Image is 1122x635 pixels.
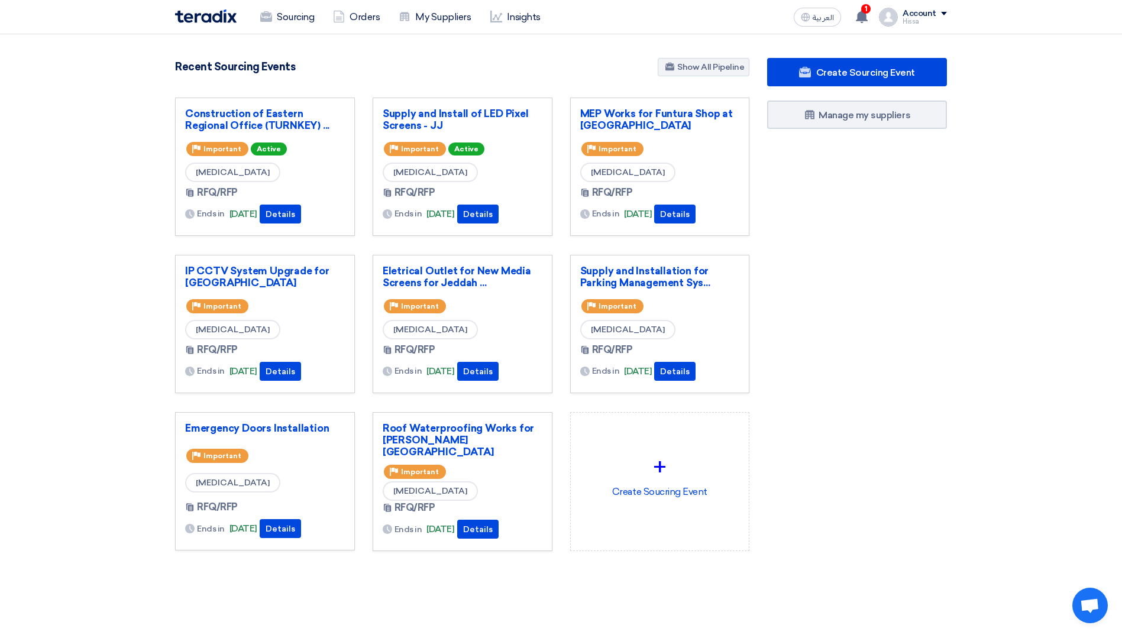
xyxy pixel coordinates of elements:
span: [DATE] [624,208,652,221]
a: Roof Waterproofing Works for [PERSON_NAME][GEOGRAPHIC_DATA] [383,422,542,458]
button: Details [457,362,499,381]
a: Supply and Install of LED Pixel Screens - JJ [383,108,542,131]
a: My Suppliers [389,4,480,30]
span: [DATE] [229,522,257,536]
div: Account [903,9,936,19]
span: Important [599,302,636,310]
span: RFQ/RFP [197,343,238,357]
button: Details [457,205,499,223]
span: [DATE] [426,365,454,378]
span: RFQ/RFP [395,501,435,515]
button: Details [260,205,301,223]
span: Important [203,145,241,153]
span: Ends in [395,523,422,536]
span: [DATE] [624,365,652,378]
span: [DATE] [229,208,257,221]
span: Ends in [592,365,620,377]
button: Details [260,519,301,538]
a: Emergency Doors Installation [185,422,345,434]
span: [MEDICAL_DATA] [383,481,478,501]
span: Ends in [395,365,422,377]
div: Hissa [903,18,947,25]
span: RFQ/RFP [592,343,633,357]
span: RFQ/RFP [197,186,238,200]
span: [MEDICAL_DATA] [580,320,675,339]
span: Important [203,452,241,460]
a: Insights [481,4,550,30]
span: Ends in [592,208,620,220]
span: العربية [813,14,834,22]
button: Details [457,520,499,539]
span: [MEDICAL_DATA] [185,320,280,339]
button: العربية [794,8,841,27]
span: RFQ/RFP [197,500,238,514]
span: [MEDICAL_DATA] [185,473,280,493]
a: Sourcing [251,4,324,30]
span: [DATE] [426,523,454,536]
span: Ends in [395,208,422,220]
span: Ends in [197,208,225,220]
span: Important [599,145,636,153]
a: Manage my suppliers [767,101,947,129]
img: Teradix logo [175,9,237,23]
span: [DATE] [426,208,454,221]
img: profile_test.png [879,8,898,27]
span: Important [401,302,439,310]
span: Create Sourcing Event [816,67,915,78]
h4: Recent Sourcing Events [175,60,295,73]
span: [MEDICAL_DATA] [580,163,675,182]
span: [MEDICAL_DATA] [383,320,478,339]
button: Details [654,362,696,381]
span: RFQ/RFP [592,186,633,200]
span: Active [251,142,287,155]
span: Important [401,468,439,476]
span: Ends in [197,365,225,377]
span: 1 [861,4,871,14]
span: [MEDICAL_DATA] [383,163,478,182]
div: + [580,449,740,485]
span: RFQ/RFP [395,343,435,357]
a: MEP Works for Funtura Shop at [GEOGRAPHIC_DATA] [580,108,740,131]
a: Eletrical Outlet for New Media Screens for Jeddah ... [383,265,542,289]
a: Supply and Installation for Parking Management Sys... [580,265,740,289]
a: Open chat [1072,588,1108,623]
a: IP CCTV System Upgrade for [GEOGRAPHIC_DATA] [185,265,345,289]
span: Ends in [197,523,225,535]
span: [MEDICAL_DATA] [185,163,280,182]
a: Orders [324,4,389,30]
span: [DATE] [229,365,257,378]
span: Active [448,142,484,155]
span: Important [401,145,439,153]
span: RFQ/RFP [395,186,435,200]
button: Details [654,205,696,223]
button: Details [260,362,301,381]
a: Construction of Eastern Regional Office (TURNKEY) ... [185,108,345,131]
span: Important [203,302,241,310]
div: Create Soucring Event [580,422,740,526]
a: Show All Pipeline [658,58,749,76]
